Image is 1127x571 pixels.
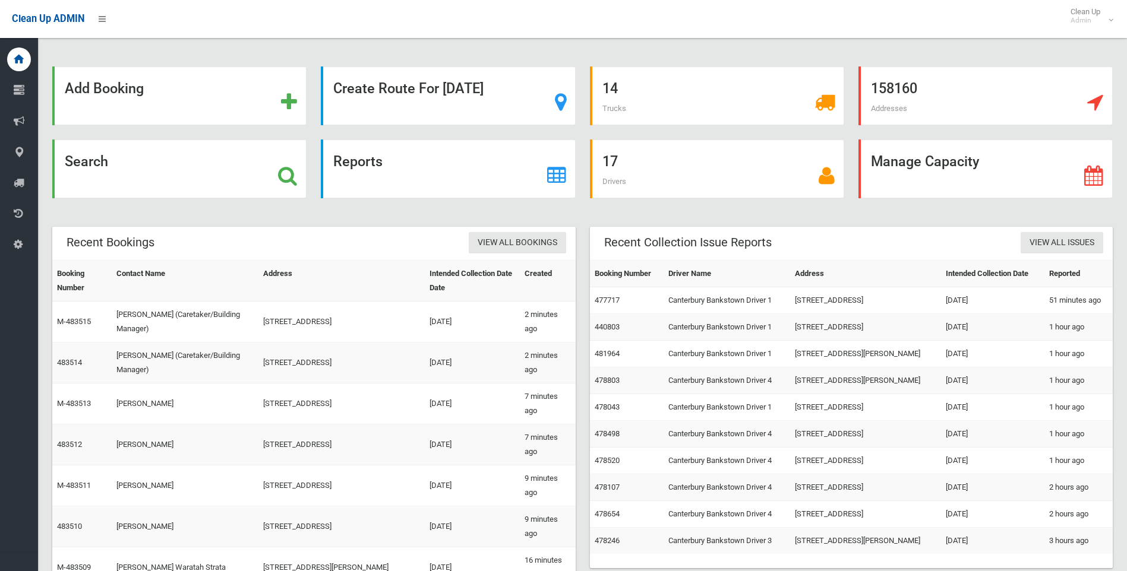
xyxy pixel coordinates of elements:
[664,474,790,501] td: Canterbury Bankstown Driver 4
[595,429,620,438] a: 478498
[1044,528,1113,554] td: 3 hours ago
[664,394,790,421] td: Canterbury Bankstown Driver 1
[941,261,1044,287] th: Intended Collection Date
[520,342,576,383] td: 2 minutes ago
[941,501,1044,528] td: [DATE]
[790,367,941,394] td: [STREET_ADDRESS][PERSON_NAME]
[425,342,519,383] td: [DATE]
[941,528,1044,554] td: [DATE]
[520,506,576,547] td: 9 minutes ago
[590,231,786,254] header: Recent Collection Issue Reports
[941,474,1044,501] td: [DATE]
[941,448,1044,474] td: [DATE]
[520,383,576,424] td: 7 minutes ago
[333,153,383,170] strong: Reports
[52,66,307,125] a: Add Booking
[258,342,425,383] td: [STREET_ADDRESS]
[1044,448,1113,474] td: 1 hour ago
[112,383,258,424] td: [PERSON_NAME]
[1065,7,1112,25] span: Clean Up
[425,424,519,465] td: [DATE]
[1044,314,1113,341] td: 1 hour ago
[602,177,626,186] span: Drivers
[595,296,620,304] a: 477717
[790,341,941,367] td: [STREET_ADDRESS][PERSON_NAME]
[941,314,1044,341] td: [DATE]
[871,80,917,97] strong: 158160
[858,66,1113,125] a: 158160 Addresses
[258,261,425,302] th: Address
[520,261,576,302] th: Created
[664,287,790,314] td: Canterbury Bankstown Driver 1
[469,232,566,254] a: View All Bookings
[425,465,519,506] td: [DATE]
[65,153,108,170] strong: Search
[258,506,425,547] td: [STREET_ADDRESS]
[112,506,258,547] td: [PERSON_NAME]
[590,261,664,287] th: Booking Number
[1044,501,1113,528] td: 2 hours ago
[425,383,519,424] td: [DATE]
[333,80,484,97] strong: Create Route For [DATE]
[941,341,1044,367] td: [DATE]
[57,317,91,326] a: M-483515
[12,13,84,24] span: Clean Up ADMIN
[790,528,941,554] td: [STREET_ADDRESS][PERSON_NAME]
[1044,474,1113,501] td: 2 hours ago
[258,465,425,506] td: [STREET_ADDRESS]
[664,501,790,528] td: Canterbury Bankstown Driver 4
[664,261,790,287] th: Driver Name
[52,139,307,198] a: Search
[664,528,790,554] td: Canterbury Bankstown Driver 3
[112,424,258,465] td: [PERSON_NAME]
[112,465,258,506] td: [PERSON_NAME]
[790,287,941,314] td: [STREET_ADDRESS]
[941,421,1044,448] td: [DATE]
[258,383,425,424] td: [STREET_ADDRESS]
[425,261,519,302] th: Intended Collection Date Date
[595,536,620,545] a: 478246
[1071,16,1100,25] small: Admin
[790,474,941,501] td: [STREET_ADDRESS]
[112,302,258,342] td: [PERSON_NAME] (Caretaker/Building Manager)
[941,394,1044,421] td: [DATE]
[57,358,82,367] a: 483514
[57,481,91,490] a: M-483511
[1044,421,1113,448] td: 1 hour ago
[871,153,979,170] strong: Manage Capacity
[57,522,82,531] a: 483510
[520,424,576,465] td: 7 minutes ago
[941,287,1044,314] td: [DATE]
[1044,394,1113,421] td: 1 hour ago
[602,153,618,170] strong: 17
[595,376,620,385] a: 478803
[595,349,620,358] a: 481964
[321,139,575,198] a: Reports
[112,342,258,383] td: [PERSON_NAME] (Caretaker/Building Manager)
[595,456,620,465] a: 478520
[65,80,144,97] strong: Add Booking
[57,399,91,408] a: M-483513
[425,302,519,342] td: [DATE]
[1044,341,1113,367] td: 1 hour ago
[520,302,576,342] td: 2 minutes ago
[1044,287,1113,314] td: 51 minutes ago
[790,394,941,421] td: [STREET_ADDRESS]
[595,402,620,411] a: 478043
[602,104,626,113] span: Trucks
[258,424,425,465] td: [STREET_ADDRESS]
[1044,261,1113,287] th: Reported
[112,261,258,302] th: Contact Name
[258,302,425,342] td: [STREET_ADDRESS]
[590,139,844,198] a: 17 Drivers
[664,314,790,341] td: Canterbury Bankstown Driver 1
[425,506,519,547] td: [DATE]
[595,322,620,331] a: 440803
[664,341,790,367] td: Canterbury Bankstown Driver 1
[858,139,1113,198] a: Manage Capacity
[790,261,941,287] th: Address
[664,421,790,448] td: Canterbury Bankstown Driver 4
[790,501,941,528] td: [STREET_ADDRESS]
[590,66,844,125] a: 14 Trucks
[1044,367,1113,394] td: 1 hour ago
